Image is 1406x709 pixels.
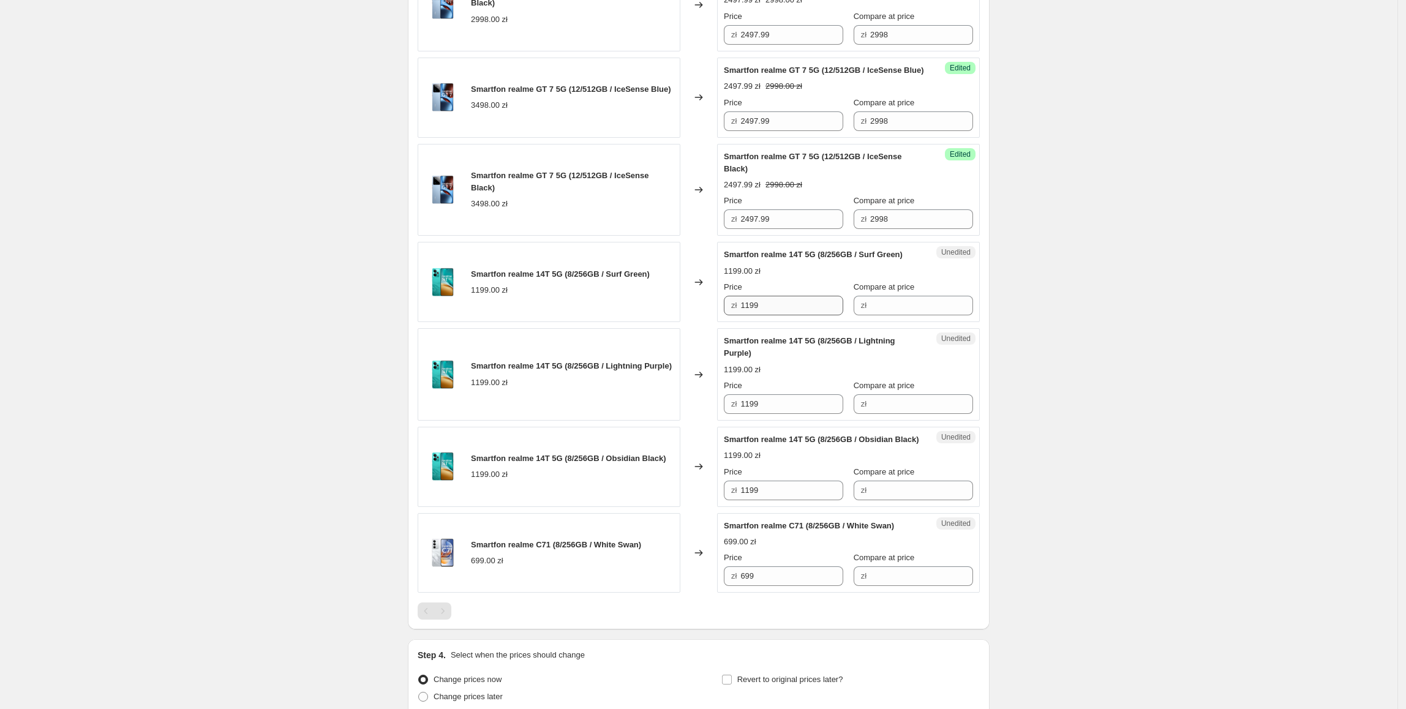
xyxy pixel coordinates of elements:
[724,196,742,205] span: Price
[941,432,971,442] span: Unedited
[471,269,650,279] span: Smartfon realme 14T 5G (8/256GB / Surf Green)
[471,198,508,210] div: 3498.00 zł
[731,301,737,310] span: zł
[724,282,742,291] span: Price
[724,364,761,376] div: 1199.00 zł
[471,555,503,567] div: 699.00 zł
[724,449,761,462] div: 1199.00 zł
[854,467,915,476] span: Compare at price
[471,84,671,94] span: Smartfon realme GT 7 5G (12/512GB / IceSense Blue)
[424,535,461,571] img: 21615_realme_C71_KSP_white_back_and_front_80x.png
[941,247,971,257] span: Unedited
[471,454,666,463] span: Smartfon realme 14T 5G (8/256GB / Obsidian Black)
[424,171,461,208] img: 21180_realme_GT_7T_PDP_blue_top_and_bottom_25283_2529_80x.png
[724,80,761,92] div: 2497.99 zł
[724,250,903,259] span: Smartfon realme 14T 5G (8/256GB / Surf Green)
[471,468,508,481] div: 1199.00 zł
[471,13,508,26] div: 2998.00 zł
[861,30,867,39] span: zł
[950,63,971,73] span: Edited
[724,536,756,548] div: 699.00 zł
[471,540,641,549] span: Smartfon realme C71 (8/256GB / White Swan)
[731,486,737,495] span: zł
[471,171,648,192] span: Smartfon realme GT 7 5G (12/512GB / IceSense Black)
[731,571,737,580] span: zł
[731,399,737,408] span: zł
[861,116,867,126] span: zł
[724,66,924,75] span: Smartfon realme GT 7 5G (12/512GB / IceSense Blue)
[854,381,915,390] span: Compare at price
[471,377,508,389] div: 1199.00 zł
[861,571,867,580] span: zł
[950,149,971,159] span: Edited
[424,79,461,116] img: 21180_realme_GT_7T_PDP_blue_top_and_bottom_25283_2529_80x.png
[724,98,742,107] span: Price
[731,30,737,39] span: zł
[434,675,502,684] span: Change prices now
[861,214,867,223] span: zł
[861,399,867,408] span: zł
[854,553,915,562] span: Compare at price
[765,179,802,191] strike: 2998.00 zł
[765,80,802,92] strike: 2998.00 zł
[724,12,742,21] span: Price
[941,334,971,343] span: Unedited
[854,12,915,21] span: Compare at price
[737,675,843,684] span: Revert to original prices later?
[724,381,742,390] span: Price
[724,467,742,476] span: Price
[724,435,919,444] span: Smartfon realme 14T 5G (8/256GB / Obsidian Black)
[861,301,867,310] span: zł
[724,265,761,277] div: 1199.00 zł
[471,284,508,296] div: 1199.00 zł
[724,336,895,358] span: Smartfon realme 14T 5G (8/256GB / Lightning Purple)
[424,264,461,301] img: 20871_realme-14T-5G-Green-1_80x.png
[724,179,761,191] div: 2497.99 zł
[724,521,894,530] span: Smartfon realme C71 (8/256GB / White Swan)
[854,196,915,205] span: Compare at price
[471,99,508,111] div: 3498.00 zł
[418,649,446,661] h2: Step 4.
[471,361,672,370] span: Smartfon realme 14T 5G (8/256GB / Lightning Purple)
[724,152,901,173] span: Smartfon realme GT 7 5G (12/512GB / IceSense Black)
[724,553,742,562] span: Price
[434,692,503,701] span: Change prices later
[941,519,971,528] span: Unedited
[451,649,585,661] p: Select when the prices should change
[424,356,461,393] img: 20871_realme-14T-5G-Green-1_80x.png
[731,214,737,223] span: zł
[861,486,867,495] span: zł
[418,602,451,620] nav: Pagination
[424,448,461,485] img: 20871_realme-14T-5G-Green-1_80x.png
[854,282,915,291] span: Compare at price
[731,116,737,126] span: zł
[854,98,915,107] span: Compare at price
